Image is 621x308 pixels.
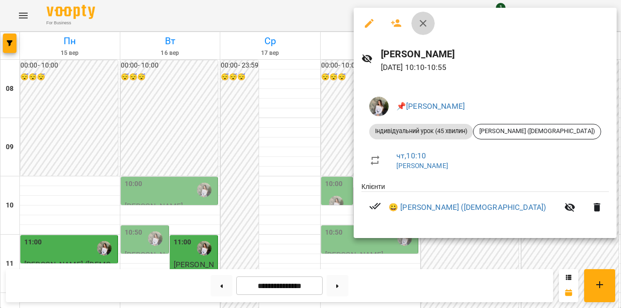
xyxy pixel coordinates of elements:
a: чт , 10:10 [396,151,426,160]
img: 4785574119de2133ce34c4aa96a95cba.jpeg [369,97,389,116]
p: [DATE] 10:10 - 10:55 [381,62,609,73]
span: [PERSON_NAME] ([DEMOGRAPHIC_DATA]) [474,127,601,136]
a: [PERSON_NAME] [396,162,448,170]
a: 📌[PERSON_NAME] [396,102,465,111]
h6: [PERSON_NAME] [381,47,609,62]
div: [PERSON_NAME] ([DEMOGRAPHIC_DATA]) [473,124,601,139]
a: 😀 [PERSON_NAME] ([DEMOGRAPHIC_DATA]) [389,202,546,213]
span: Індивідуальний урок (45 хвилин) [369,127,473,136]
svg: Візит сплачено [369,200,381,212]
ul: Клієнти [361,182,609,227]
